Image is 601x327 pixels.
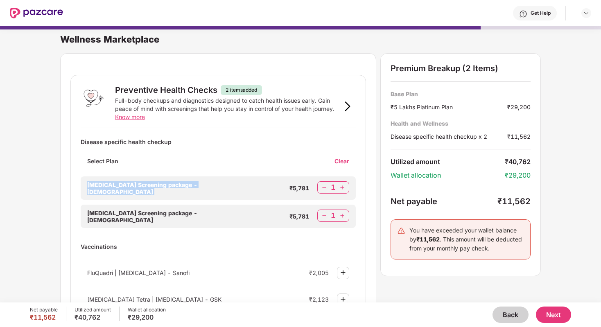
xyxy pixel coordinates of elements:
[391,132,507,141] div: Disease specific health checkup x 2
[75,313,111,321] div: ₹40,762
[338,294,348,304] img: svg+xml;base64,PHN2ZyBpZD0iUGx1cy0zMngzMiIgeG1sbnM9Imh0dHA6Ly93d3cudzMub3JnLzIwMDAvc3ZnIiB3aWR0aD...
[338,212,346,220] img: svg+xml;base64,PHN2ZyBpZD0iUGx1cy0zMngzMiIgeG1sbnM9Imh0dHA6Ly93d3cudzMub3JnLzIwMDAvc3ZnIiB3aWR0aD...
[289,213,309,220] div: ₹5,781
[115,85,217,95] div: Preventive Health Checks
[289,185,309,192] div: ₹5,781
[309,269,329,276] div: ₹2,005
[338,268,348,277] img: svg+xml;base64,PHN2ZyBpZD0iUGx1cy0zMngzMiIgeG1sbnM9Imh0dHA6Ly93d3cudzMub3JnLzIwMDAvc3ZnIiB3aWR0aD...
[320,183,328,192] img: svg+xml;base64,PHN2ZyBpZD0iTWludXMtMzJ4MzIiIHhtbG5zPSJodHRwOi8vd3d3LnczLm9yZy8yMDAwL3N2ZyIgd2lkdG...
[536,307,571,323] button: Next
[391,120,531,127] div: Health and Wellness
[320,212,328,220] img: svg+xml;base64,PHN2ZyBpZD0iTWludXMtMzJ4MzIiIHhtbG5zPSJodHRwOi8vd3d3LnczLm9yZy8yMDAwL3N2ZyIgd2lkdG...
[10,8,63,18] img: New Pazcare Logo
[81,239,356,254] div: Vaccinations
[87,296,221,303] span: [MEDICAL_DATA] Tetra | [MEDICAL_DATA] - GSK
[30,313,58,321] div: ₹11,562
[519,10,527,18] img: svg+xml;base64,PHN2ZyBpZD0iSGVscC0zMngzMiIgeG1sbnM9Imh0dHA6Ly93d3cudzMub3JnLzIwMDAvc3ZnIiB3aWR0aD...
[81,85,107,111] img: Preventive Health Checks
[331,211,336,221] div: 1
[505,158,531,166] div: ₹40,762
[309,296,329,303] div: ₹2,123
[391,63,531,73] div: Premium Breakup (2 Items)
[60,34,601,45] div: Wellness Marketplace
[391,171,505,180] div: Wallet allocation
[334,157,356,165] div: Clear
[115,97,339,121] div: Full-body checkups and diagnostics designed to catch health issues early. Gain peace of mind with...
[30,307,58,313] div: Net payable
[75,307,111,313] div: Utilized amount
[507,103,531,111] div: ₹29,200
[331,183,336,192] div: 1
[493,307,529,323] button: Back
[87,210,197,223] span: [MEDICAL_DATA] Screening package - [DEMOGRAPHIC_DATA]
[391,158,505,166] div: Utilized amount
[81,135,356,149] div: Disease specific health checkup
[505,171,531,180] div: ₹29,200
[128,313,166,321] div: ₹29,200
[338,183,346,192] img: svg+xml;base64,PHN2ZyBpZD0iUGx1cy0zMngzMiIgeG1sbnM9Imh0dHA6Ly93d3cudzMub3JnLzIwMDAvc3ZnIiB3aWR0aD...
[128,307,166,313] div: Wallet allocation
[531,10,551,16] div: Get Help
[81,157,125,171] div: Select Plan
[409,226,524,253] div: You have exceeded your wallet balance by . This amount will be deducted from your monthly pay check.
[391,90,531,98] div: Base Plan
[583,10,590,16] img: svg+xml;base64,PHN2ZyBpZD0iRHJvcGRvd24tMzJ4MzIiIHhtbG5zPSJodHRwOi8vd3d3LnczLm9yZy8yMDAwL3N2ZyIgd2...
[115,113,145,120] span: Know more
[87,269,190,276] span: FluQuadri | [MEDICAL_DATA] - Sanofi
[87,181,197,195] span: [MEDICAL_DATA] Screening package - [DEMOGRAPHIC_DATA]
[391,103,507,111] div: ₹5 Lakhs Platinum Plan
[343,101,352,111] img: svg+xml;base64,PHN2ZyB3aWR0aD0iOSIgaGVpZ2h0PSIxNiIgdmlld0JveD0iMCAwIDkgMTYiIGZpbGw9Im5vbmUiIHhtbG...
[497,196,531,206] div: ₹11,562
[391,196,497,206] div: Net payable
[397,227,405,235] img: svg+xml;base64,PHN2ZyB4bWxucz0iaHR0cDovL3d3dy53My5vcmcvMjAwMC9zdmciIHdpZHRoPSIyNCIgaGVpZ2h0PSIyNC...
[416,236,440,243] b: ₹11,562
[221,85,262,95] div: 2 items added
[507,132,531,141] div: ₹11,562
